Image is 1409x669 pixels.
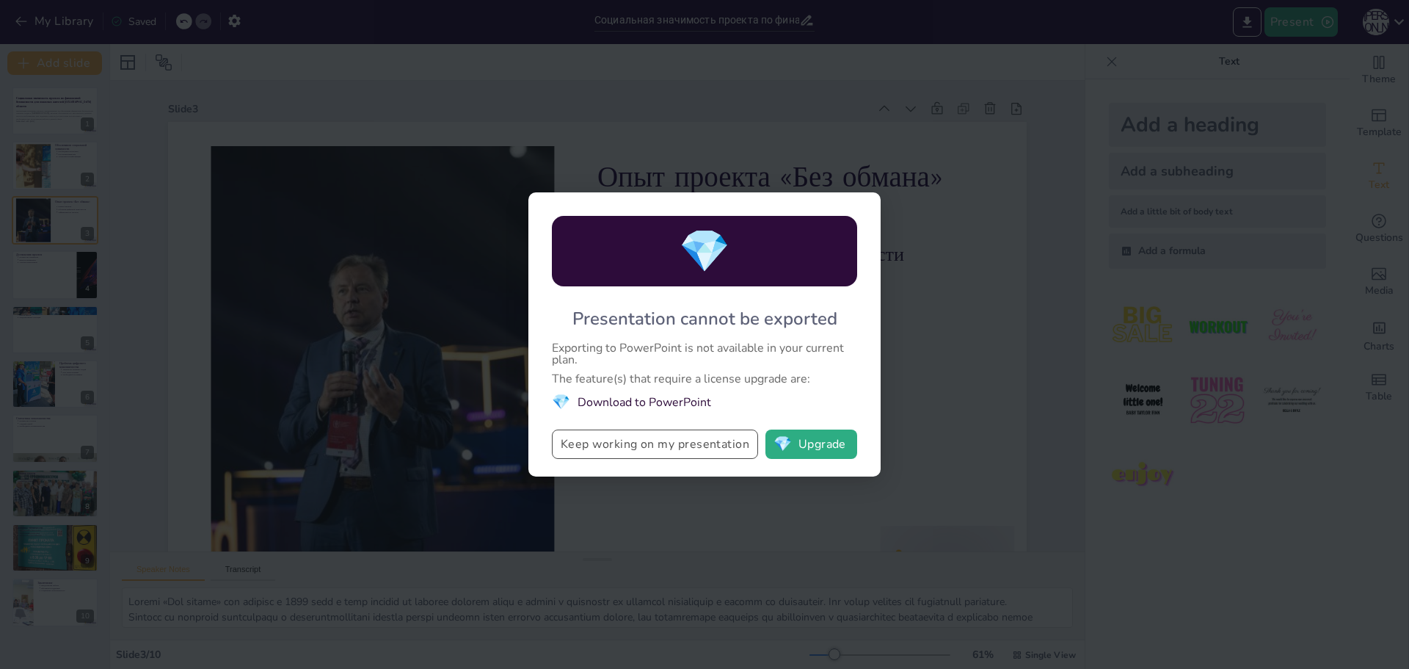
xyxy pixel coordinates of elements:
[552,342,857,366] div: Exporting to PowerPoint is not available in your current plan.
[679,223,730,280] span: diamond
[765,430,857,459] button: diamondUpgrade
[552,392,857,412] li: Download to PowerPoint
[552,392,570,412] span: diamond
[552,430,758,459] button: Keep working on my presentation
[552,373,857,385] div: The feature(s) that require a license upgrade are:
[773,437,792,452] span: diamond
[572,307,837,330] div: Presentation cannot be exported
